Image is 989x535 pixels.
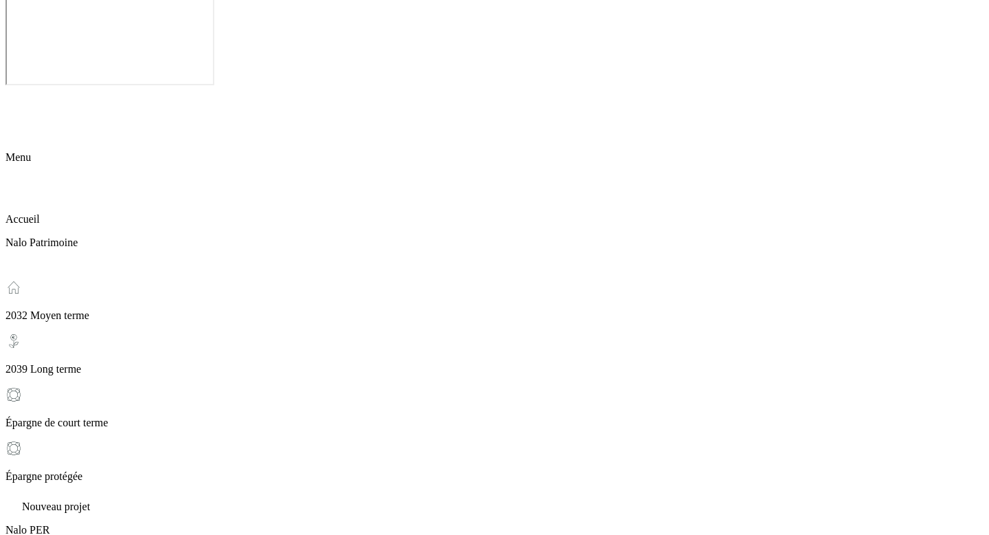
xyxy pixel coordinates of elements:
p: Accueil [5,213,984,226]
div: Accueil [5,183,984,226]
p: Épargne de court terme [5,417,984,429]
p: Nalo Patrimoine [5,237,984,249]
p: Épargne protégée [5,470,984,483]
span: Menu [5,151,31,163]
div: 2039 Long terme [5,333,984,375]
div: Nouveau projet [5,494,984,513]
p: 2032 Moyen terme [5,309,984,322]
span: Nouveau projet [22,501,90,512]
div: Épargne protégée [5,440,984,483]
div: Épargne de court terme [5,386,984,429]
p: 2039 Long terme [5,363,984,375]
div: 2032 Moyen terme [5,279,984,322]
